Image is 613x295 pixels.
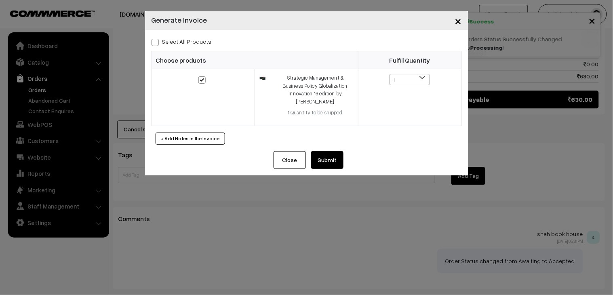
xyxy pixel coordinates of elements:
div: Strategic Management & Business Policy Globalization Innovation 16 edition by [PERSON_NAME] [278,74,353,105]
th: Fulfill Quantity [358,51,461,69]
span: 1 [390,74,430,86]
button: Submit [311,151,343,169]
button: Close [274,151,306,169]
button: + Add Notes in the Invoice [156,133,225,145]
div: 1 Quantity to be shipped [278,109,353,117]
span: × [455,13,462,28]
h4: Generate Invoice [152,15,207,25]
label: Select all Products [152,37,212,46]
span: 1 [390,74,430,85]
button: Close [449,8,468,33]
img: 175387834715299789361596124.jpg [260,77,265,80]
th: Choose products [152,51,358,69]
